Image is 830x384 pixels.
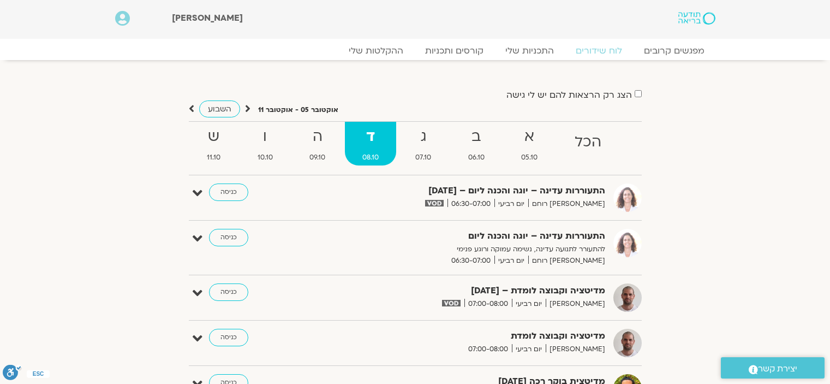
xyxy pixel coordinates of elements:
span: השבוע [208,104,231,114]
span: 09.10 [292,152,343,163]
a: כניסה [209,229,248,246]
span: 06.10 [451,152,502,163]
strong: ד [345,125,396,149]
a: קורסים ותכניות [414,45,494,56]
img: vodicon [442,300,460,306]
span: יצירת קשר [758,362,797,376]
strong: התעוררות עדינה – יוגה והכנה ליום [338,229,605,244]
strong: הכל [557,130,619,155]
strong: ב [451,125,502,149]
span: 11.10 [190,152,238,163]
label: הצג רק הרצאות להם יש לי גישה [506,90,632,100]
span: 07:00-08:00 [464,344,512,355]
strong: ה [292,125,343,149]
span: [PERSON_NAME] [172,12,243,24]
p: אוקטובר 05 - אוקטובר 11 [258,104,338,116]
span: [PERSON_NAME] רוחם [528,255,605,267]
nav: Menu [115,45,715,56]
strong: מדיטציה וקבוצה לומדת [338,329,605,344]
a: ו10.10 [240,122,290,166]
strong: מדיטציה וקבוצה לומדת – [DATE] [338,283,605,298]
span: 05.10 [504,152,556,163]
a: כניסה [209,283,248,301]
span: [PERSON_NAME] רוחם [528,198,605,210]
a: התכניות שלי [494,45,565,56]
a: ההקלטות שלי [338,45,414,56]
a: לוח שידורים [565,45,633,56]
span: יום רביעי [494,198,528,210]
img: vodicon [425,200,443,206]
a: ד08.10 [345,122,396,166]
span: 06:30-07:00 [447,255,494,267]
a: ה09.10 [292,122,343,166]
span: יום רביעי [494,255,528,267]
span: 08.10 [345,152,396,163]
a: השבוע [199,101,240,117]
strong: התעוררות עדינה – יוגה והכנה ליום – [DATE] [338,184,605,198]
p: להתעורר לתנועה עדינה, נשימה עמוקה ורוגע פנימי [338,244,605,255]
span: 07:00-08:00 [464,298,512,310]
strong: ו [240,125,290,149]
a: ש11.10 [190,122,238,166]
a: ב06.10 [451,122,502,166]
strong: ש [190,125,238,149]
span: 07.10 [398,152,449,163]
span: יום רביעי [512,298,546,310]
a: כניסה [209,184,248,201]
a: א05.10 [504,122,556,166]
strong: א [504,125,556,149]
span: [PERSON_NAME] [546,298,605,310]
span: יום רביעי [512,344,546,355]
a: מפגשים קרובים [633,45,715,56]
span: 10.10 [240,152,290,163]
strong: ג [398,125,449,149]
span: [PERSON_NAME] [546,344,605,355]
a: ג07.10 [398,122,449,166]
span: 06:30-07:00 [447,198,494,210]
a: יצירת קשר [721,357,825,379]
a: הכל [557,122,619,166]
a: כניסה [209,329,248,346]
